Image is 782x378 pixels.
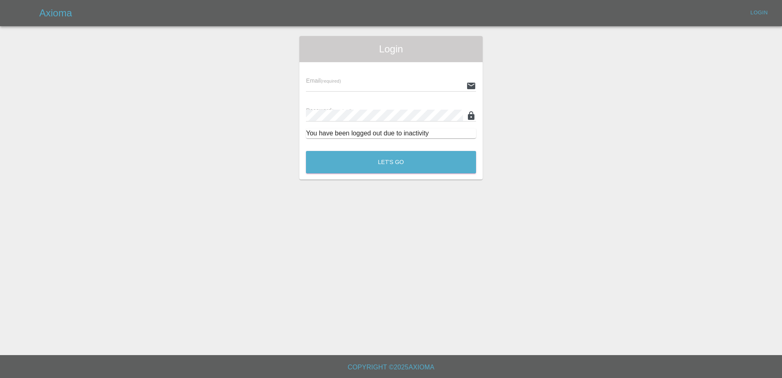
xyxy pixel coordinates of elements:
span: Password [306,107,352,114]
h5: Axioma [39,7,72,20]
h6: Copyright © 2025 Axioma [7,362,775,373]
div: You have been logged out due to inactivity [306,128,476,138]
a: Login [746,7,772,19]
span: Login [306,43,476,56]
small: (required) [332,108,352,113]
button: Let's Go [306,151,476,173]
small: (required) [321,79,341,83]
span: Email [306,77,341,84]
